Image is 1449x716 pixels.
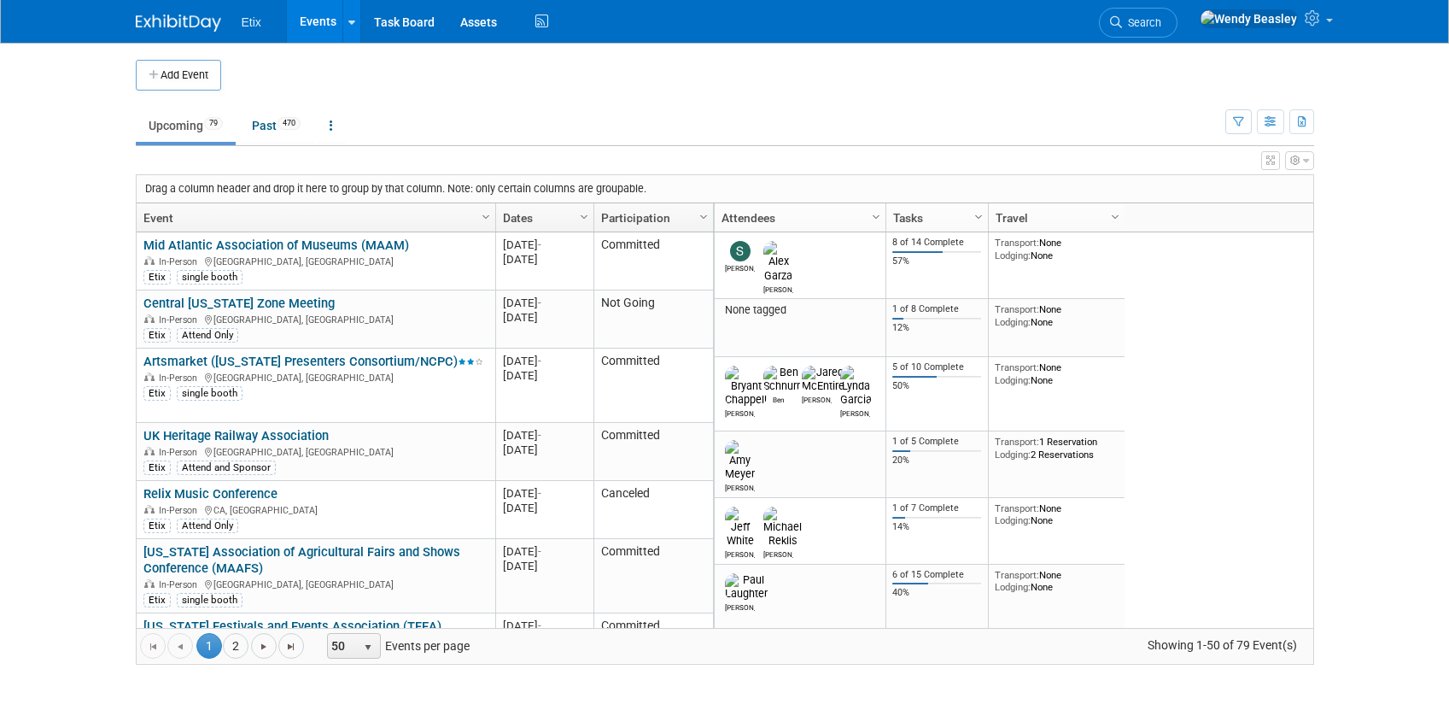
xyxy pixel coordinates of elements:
[503,310,586,325] div: [DATE]
[538,296,541,309] span: -
[892,255,981,267] div: 57%
[995,569,1118,594] div: None None
[503,544,586,559] div: [DATE]
[892,455,981,467] div: 20%
[1122,16,1161,29] span: Search
[995,436,1039,448] span: Transport:
[892,521,981,533] div: 14%
[730,241,751,261] img: scott sloyer
[143,238,409,253] a: Mid Atlantic Association of Museums (MAAM)
[136,60,221,91] button: Add Event
[143,203,484,232] a: Event
[251,633,277,659] a: Go to the next page
[538,545,541,558] span: -
[159,579,202,590] span: In-Person
[503,619,586,633] div: [DATE]
[143,486,278,502] a: Relix Music Conference
[143,544,460,576] a: [US_STATE] Association of Agricultural Fairs and Shows Conference (MAAFS)
[159,447,202,458] span: In-Person
[995,502,1118,527] div: None None
[725,548,755,559] div: Jeff White
[167,633,193,659] a: Go to the previous page
[697,210,710,224] span: Column Settings
[892,380,981,392] div: 50%
[503,559,586,573] div: [DATE]
[995,374,1031,386] span: Lodging:
[143,254,488,268] div: [GEOGRAPHIC_DATA], [GEOGRAPHIC_DATA]
[995,569,1039,581] span: Transport:
[143,619,441,634] a: [US_STATE] Festivals and Events Association (TFEA)
[177,461,276,474] div: Attend and Sponsor
[143,270,171,284] div: Etix
[869,210,883,224] span: Column Settings
[136,15,221,32] img: ExhibitDay
[892,237,981,249] div: 8 of 14 Complete
[593,232,713,291] td: Committed
[1131,633,1312,657] span: Showing 1-50 of 79 Event(s)
[722,203,874,232] a: Attendees
[995,361,1118,386] div: None None
[503,443,586,457] div: [DATE]
[144,256,155,265] img: In-Person Event
[143,312,488,326] div: [GEOGRAPHIC_DATA], [GEOGRAPHIC_DATA]
[137,175,1313,202] div: Drag a column header and drop it here to group by that column. Note: only certain columns are gro...
[503,296,586,310] div: [DATE]
[538,238,541,251] span: -
[143,444,488,459] div: [GEOGRAPHIC_DATA], [GEOGRAPHIC_DATA]
[725,261,755,273] div: scott sloyer
[593,613,713,672] td: Committed
[725,573,768,601] img: Paul Laughter
[996,203,1113,232] a: Travel
[144,314,155,323] img: In-Person Event
[143,461,171,474] div: Etix
[892,436,981,448] div: 1 of 5 Complete
[840,366,872,407] img: Lynda Garcia
[972,210,985,224] span: Column Settings
[593,349,713,423] td: Committed
[136,109,236,142] a: Upcoming79
[177,270,242,284] div: single booth
[278,633,304,659] a: Go to the last page
[995,449,1031,461] span: Lodging:
[969,203,988,229] a: Column Settings
[503,238,586,252] div: [DATE]
[503,428,586,443] div: [DATE]
[763,507,802,548] img: Michael Reklis
[840,407,870,418] div: Lynda Garcia
[995,303,1039,315] span: Transport:
[995,514,1031,526] span: Lodging:
[257,640,271,654] span: Go to the next page
[725,481,755,492] div: Amy Meyer
[159,256,202,267] span: In-Person
[328,634,357,658] span: 50
[1099,8,1177,38] a: Search
[1108,210,1122,224] span: Column Settings
[173,640,187,654] span: Go to the previous page
[995,249,1031,261] span: Lodging:
[725,440,755,481] img: Amy Meyer
[538,429,541,442] span: -
[892,361,981,373] div: 5 of 10 Complete
[995,502,1039,514] span: Transport:
[143,428,329,443] a: UK Heritage Railway Association
[177,593,242,607] div: single booth
[479,210,493,224] span: Column Settings
[284,640,298,654] span: Go to the last page
[725,366,767,407] img: Bryant Chappell
[143,519,171,532] div: Etix
[1200,9,1298,28] img: Wendy Beasley
[601,203,702,232] a: Participation
[503,203,582,232] a: Dates
[538,619,541,632] span: -
[503,368,586,383] div: [DATE]
[143,577,488,591] div: [GEOGRAPHIC_DATA], [GEOGRAPHIC_DATA]
[725,601,755,612] div: Paul Laughter
[995,316,1031,328] span: Lodging:
[721,303,879,317] div: None tagged
[177,328,238,342] div: Attend Only
[995,581,1031,593] span: Lodging:
[593,539,713,613] td: Committed
[995,303,1118,328] div: None None
[995,237,1118,261] div: None None
[278,117,301,130] span: 470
